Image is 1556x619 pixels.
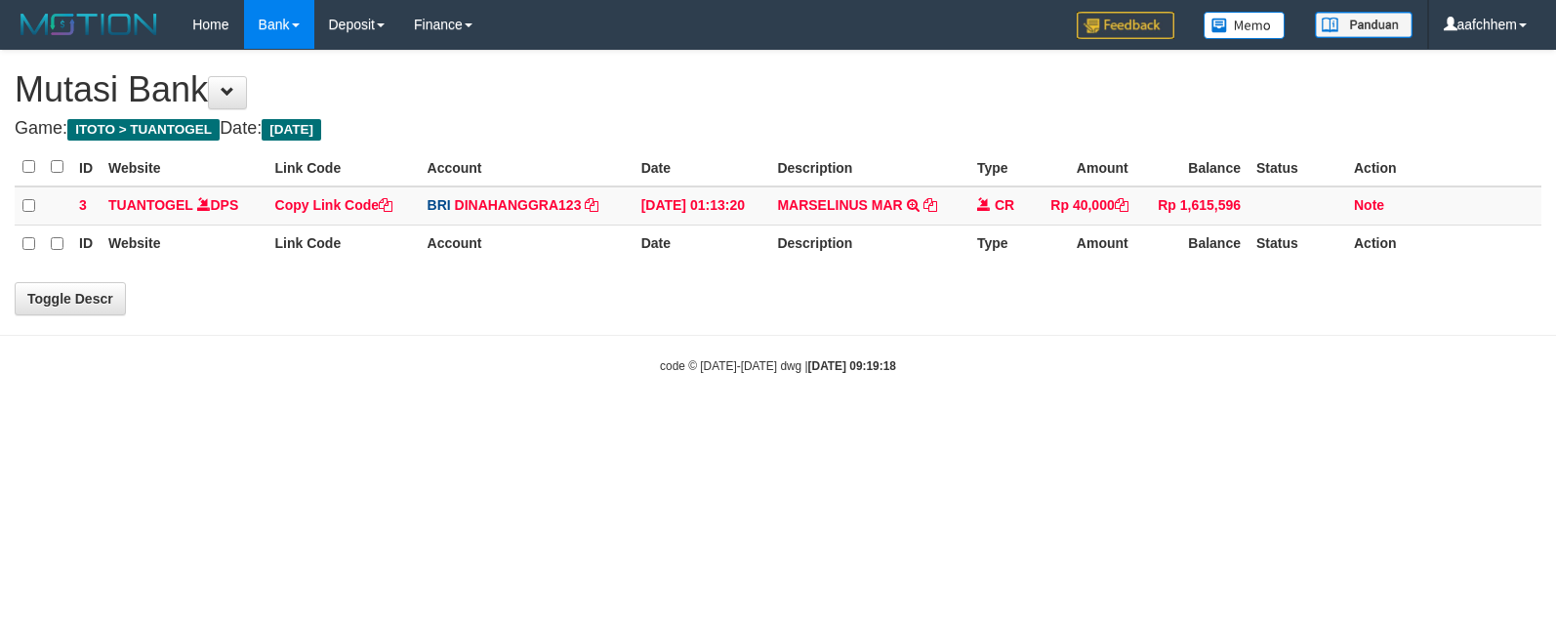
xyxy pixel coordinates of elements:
[1249,225,1346,263] th: Status
[101,225,267,263] th: Website
[262,119,321,141] span: [DATE]
[1030,148,1136,186] th: Amount
[1204,12,1286,39] img: Button%20Memo.svg
[101,148,267,186] th: Website
[634,225,770,263] th: Date
[769,225,969,263] th: Description
[1354,197,1384,213] a: Note
[969,148,1030,186] th: Type
[1136,148,1249,186] th: Balance
[1136,186,1249,226] td: Rp 1,615,596
[769,148,969,186] th: Description
[101,186,267,226] td: DPS
[1030,225,1136,263] th: Amount
[777,197,902,213] a: MARSELINUS MAR
[15,282,126,315] a: Toggle Descr
[420,225,634,263] th: Account
[1346,148,1541,186] th: Action
[1315,12,1413,38] img: panduan.png
[1077,12,1174,39] img: Feedback.jpg
[634,148,770,186] th: Date
[15,10,163,39] img: MOTION_logo.png
[660,359,896,373] small: code © [DATE]-[DATE] dwg |
[1346,225,1541,263] th: Action
[267,225,420,263] th: Link Code
[420,148,634,186] th: Account
[15,119,1541,139] h4: Game: Date:
[634,186,770,226] td: [DATE] 01:13:20
[455,197,582,213] a: DINAHANGGRA123
[71,225,101,263] th: ID
[995,197,1014,213] span: CR
[267,148,420,186] th: Link Code
[428,197,451,213] span: BRI
[108,197,193,213] a: TUANTOGEL
[1249,148,1346,186] th: Status
[1030,186,1136,226] td: Rp 40,000
[67,119,220,141] span: ITOTO > TUANTOGEL
[15,70,1541,109] h1: Mutasi Bank
[1136,225,1249,263] th: Balance
[969,225,1030,263] th: Type
[79,197,87,213] span: 3
[71,148,101,186] th: ID
[808,359,896,373] strong: [DATE] 09:19:18
[275,197,393,213] a: Copy Link Code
